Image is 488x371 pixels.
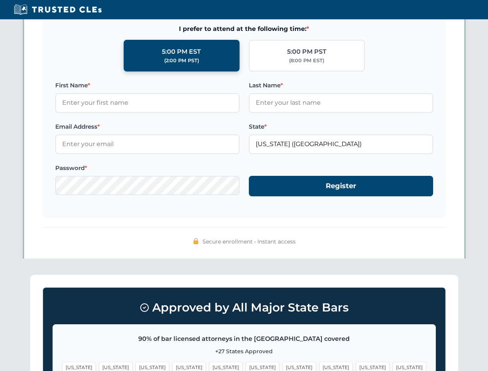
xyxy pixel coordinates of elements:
[164,57,199,65] div: (2:00 PM PST)
[53,297,436,318] h3: Approved by All Major State Bars
[55,163,240,173] label: Password
[249,93,433,112] input: Enter your last name
[249,122,433,131] label: State
[55,134,240,154] input: Enter your email
[249,81,433,90] label: Last Name
[55,122,240,131] label: Email Address
[62,347,426,356] p: +27 States Approved
[249,176,433,196] button: Register
[62,334,426,344] p: 90% of bar licensed attorneys in the [GEOGRAPHIC_DATA] covered
[55,81,240,90] label: First Name
[289,57,324,65] div: (8:00 PM EST)
[12,4,104,15] img: Trusted CLEs
[287,47,326,57] div: 5:00 PM PST
[55,24,433,34] span: I prefer to attend at the following time:
[249,134,433,154] input: Florida (FL)
[193,238,199,244] img: 🔒
[55,93,240,112] input: Enter your first name
[202,237,296,246] span: Secure enrollment • Instant access
[162,47,201,57] div: 5:00 PM EST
